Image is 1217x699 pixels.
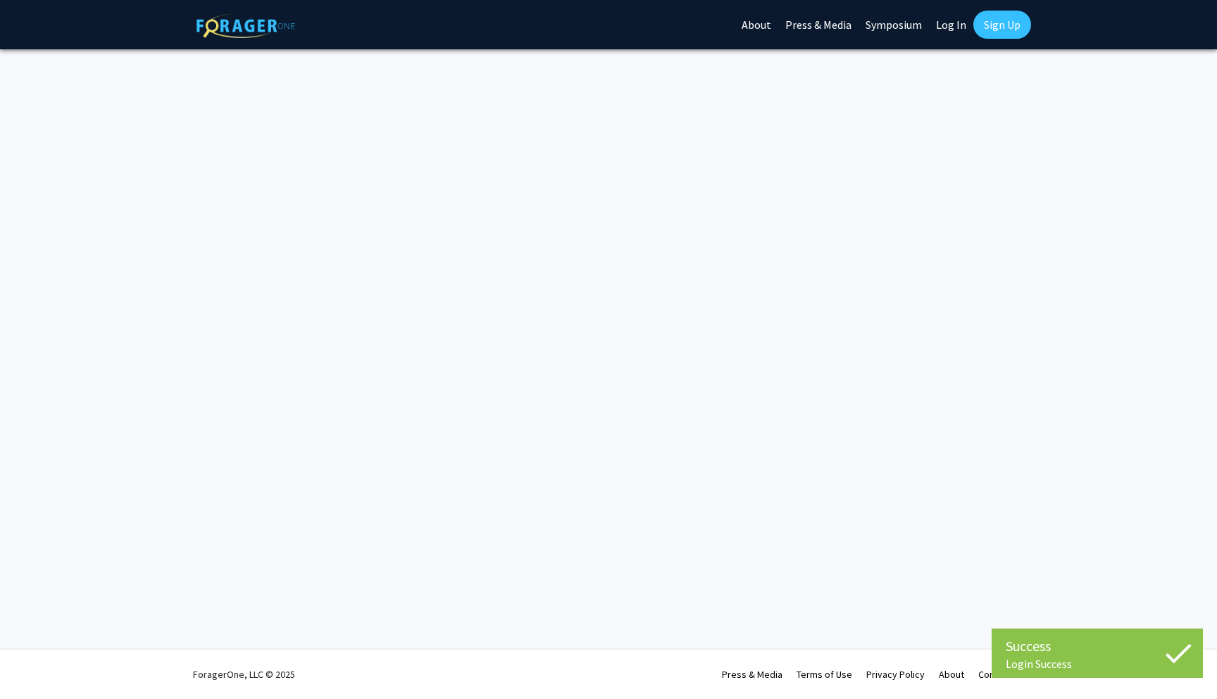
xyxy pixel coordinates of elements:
[196,13,295,38] img: ForagerOne Logo
[978,668,1024,681] a: Contact Us
[1006,657,1189,671] div: Login Success
[193,650,295,699] div: ForagerOne, LLC © 2025
[866,668,925,681] a: Privacy Policy
[1006,636,1189,657] div: Success
[797,668,852,681] a: Terms of Use
[973,11,1031,39] a: Sign Up
[939,668,964,681] a: About
[722,668,782,681] a: Press & Media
